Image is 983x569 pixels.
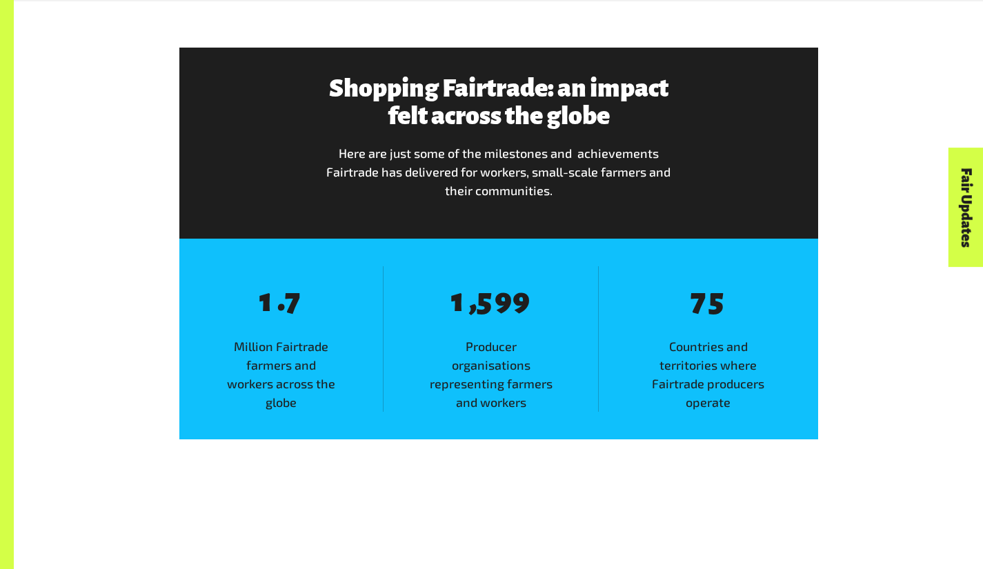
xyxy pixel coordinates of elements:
span: Producer organisations representing farmers and workers [384,337,597,412]
span: , [469,283,477,317]
span: 9 [513,284,530,319]
h3: Shopping Fairtrade: an impact felt across the globe [315,75,681,130]
span: 9 [495,284,513,319]
span: Countries and territories where Fairtrade producers operate [599,337,818,412]
span: 5 [477,284,495,319]
span: 7 [285,284,303,319]
span: . [277,283,285,317]
span: Here are just some of the milestones and achievements Fairtrade has delivered for workers, small-... [326,146,671,198]
span: 5 [708,284,726,319]
span: 1 [451,284,469,319]
span: 1 [259,284,277,319]
span: 7 [691,284,708,319]
span: Million Fairtrade farmers and workers across the globe [179,337,384,412]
